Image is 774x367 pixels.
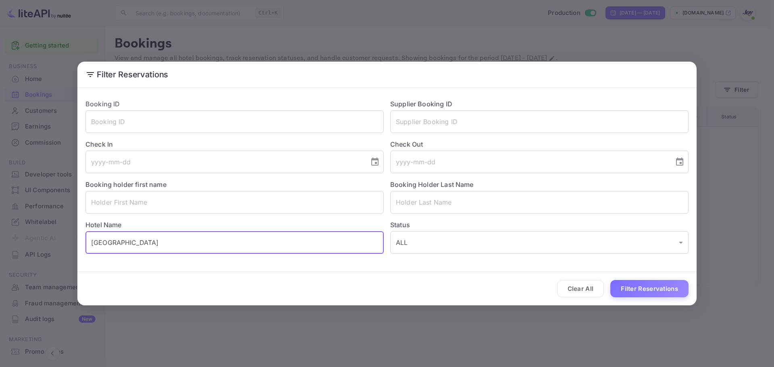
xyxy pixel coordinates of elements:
[390,231,689,254] div: ALL
[390,220,689,230] label: Status
[672,154,688,170] button: Choose date
[390,100,452,108] label: Supplier Booking ID
[390,110,689,133] input: Supplier Booking ID
[85,221,122,229] label: Hotel Name
[367,154,383,170] button: Choose date
[85,231,384,254] input: Hotel Name
[85,139,384,149] label: Check In
[390,180,474,189] label: Booking Holder Last Name
[85,151,364,173] input: yyyy-mm-dd
[390,151,668,173] input: yyyy-mm-dd
[85,191,384,214] input: Holder First Name
[85,100,120,108] label: Booking ID
[390,139,689,149] label: Check Out
[77,62,697,87] h2: Filter Reservations
[557,280,604,297] button: Clear All
[610,280,689,297] button: Filter Reservations
[85,110,384,133] input: Booking ID
[85,180,166,189] label: Booking holder first name
[390,191,689,214] input: Holder Last Name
